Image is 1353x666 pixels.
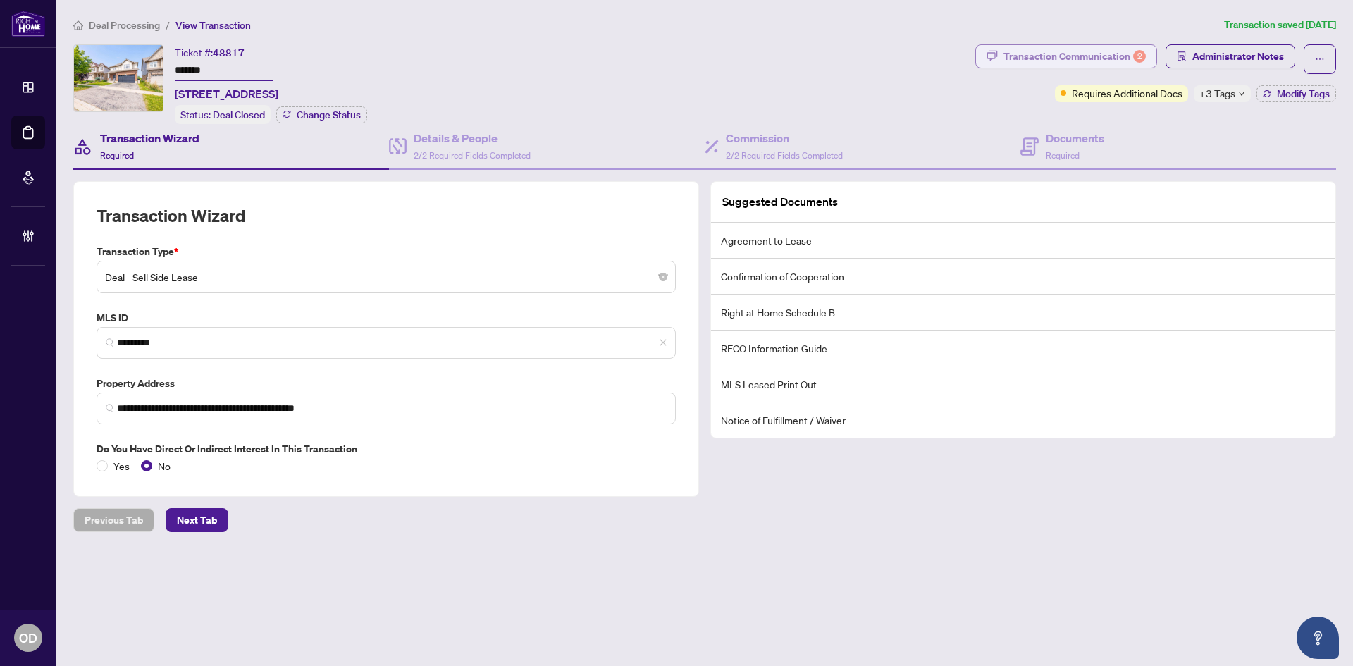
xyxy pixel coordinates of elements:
[711,331,1335,366] li: RECO Information Guide
[213,47,245,59] span: 48817
[166,508,228,532] button: Next Tab
[1046,150,1080,161] span: Required
[97,376,676,391] label: Property Address
[659,273,667,281] span: close-circle
[175,85,278,102] span: [STREET_ADDRESS]
[1177,51,1187,61] span: solution
[177,509,217,531] span: Next Tab
[1256,85,1336,102] button: Modify Tags
[97,204,245,227] h2: Transaction Wizard
[1003,45,1146,68] div: Transaction Communication
[100,130,199,147] h4: Transaction Wizard
[89,19,160,32] span: Deal Processing
[726,130,843,147] h4: Commission
[1297,617,1339,659] button: Open asap
[659,338,667,347] span: close
[108,458,135,474] span: Yes
[97,244,676,259] label: Transaction Type
[711,366,1335,402] li: MLS Leased Print Out
[1224,17,1336,33] article: Transaction saved [DATE]
[297,110,361,120] span: Change Status
[97,441,676,457] label: Do you have direct or indirect interest in this transaction
[1277,89,1330,99] span: Modify Tags
[106,404,114,412] img: search_icon
[711,295,1335,331] li: Right at Home Schedule B
[73,508,154,532] button: Previous Tab
[100,150,134,161] span: Required
[73,20,83,30] span: home
[414,130,531,147] h4: Details & People
[105,264,667,290] span: Deal - Sell Side Lease
[975,44,1157,68] button: Transaction Communication2
[276,106,367,123] button: Change Status
[1315,54,1325,64] span: ellipsis
[11,11,45,37] img: logo
[152,458,176,474] span: No
[106,338,114,347] img: search_icon
[711,223,1335,259] li: Agreement to Lease
[1192,45,1284,68] span: Administrator Notes
[1046,130,1104,147] h4: Documents
[19,628,37,648] span: OD
[722,193,838,211] article: Suggested Documents
[726,150,843,161] span: 2/2 Required Fields Completed
[166,17,170,33] li: /
[1166,44,1295,68] button: Administrator Notes
[711,259,1335,295] li: Confirmation of Cooperation
[1133,50,1146,63] div: 2
[97,310,676,326] label: MLS ID
[1238,90,1245,97] span: down
[1072,85,1182,101] span: Requires Additional Docs
[414,150,531,161] span: 2/2 Required Fields Completed
[74,45,163,111] img: IMG-X12314172_1.jpg
[1199,85,1235,101] span: +3 Tags
[175,44,245,61] div: Ticket #:
[175,19,251,32] span: View Transaction
[213,109,265,121] span: Deal Closed
[711,402,1335,438] li: Notice of Fulfillment / Waiver
[175,105,271,124] div: Status:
